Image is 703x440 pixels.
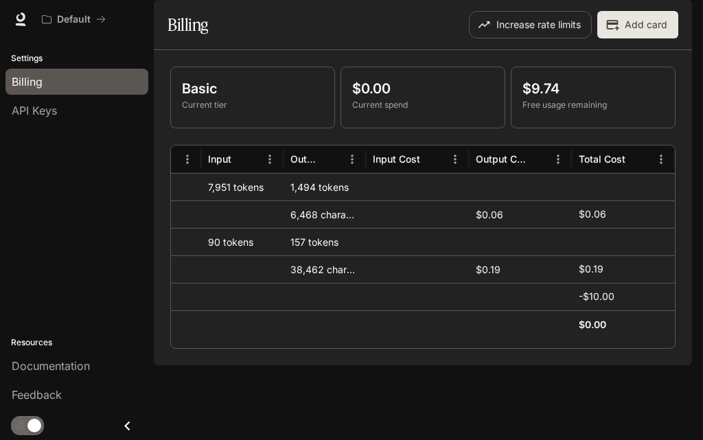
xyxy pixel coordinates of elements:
h1: Billing [168,11,208,38]
button: Sort [627,149,647,170]
button: Menu [445,149,465,170]
p: -$10.00 [579,290,614,303]
p: Current spend [352,99,494,111]
div: 90 tokens [201,228,284,255]
div: Output [290,153,320,165]
div: 38,462 characters [284,255,366,283]
button: Menu [651,149,671,170]
button: Increase rate limits [469,11,592,38]
div: Input Cost [373,153,420,165]
h6: $0.00 [579,318,606,332]
p: $0.00 [352,78,494,99]
button: Menu [548,149,568,170]
p: $0.19 [579,262,603,276]
button: Sort [321,149,342,170]
div: 7,951 tokens [201,173,284,200]
div: Output Cost [476,153,526,165]
button: Menu [260,149,280,170]
button: Sort [527,149,548,170]
div: 6,468 characters [284,200,366,228]
p: $9.74 [522,78,664,99]
div: 1,494 tokens [284,173,366,200]
div: $0.19 [469,255,572,283]
button: Sort [422,149,442,170]
p: $0.06 [579,207,606,221]
button: All workspaces [36,5,112,33]
div: $0.06 [469,200,572,228]
div: Input [208,153,231,165]
button: Menu [177,149,198,170]
div: 157 tokens [284,228,366,255]
p: Default [57,14,91,25]
p: Free usage remaining [522,99,664,111]
button: Sort [233,149,253,170]
button: Add card [597,11,678,38]
p: Current tier [182,99,323,111]
div: Total Cost [579,153,625,165]
p: Basic [182,78,323,99]
button: Menu [342,149,362,170]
